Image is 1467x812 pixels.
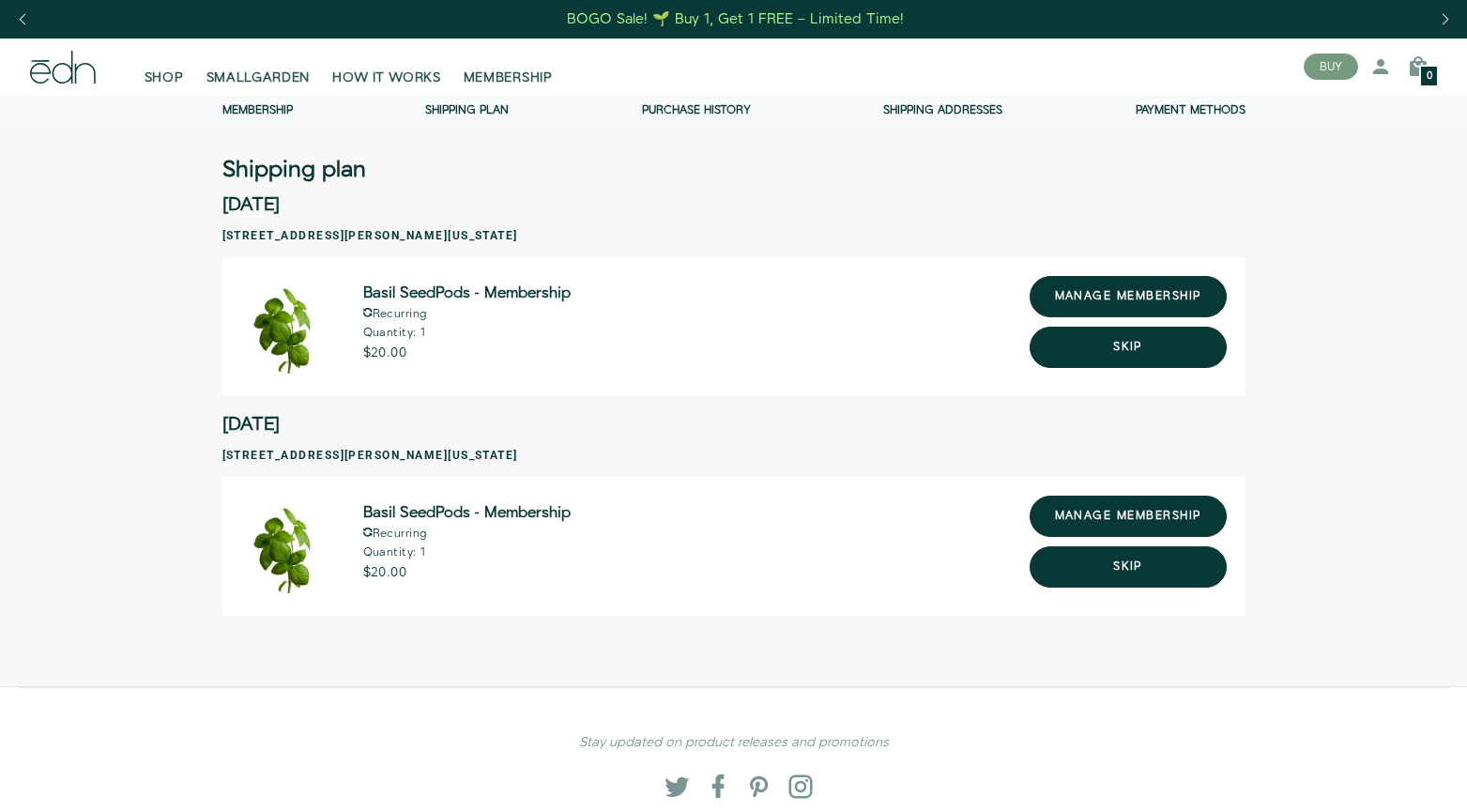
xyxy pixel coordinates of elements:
[241,280,335,374] img: Basil SeedPods - Membership
[222,230,1245,241] h3: [STREET_ADDRESS][PERSON_NAME][US_STATE]
[1427,71,1432,82] span: 0
[1030,546,1227,588] button: Skip
[241,499,335,593] img: Basil SeedPods - Membership
[1322,756,1448,803] iframe: Opens a widget where you can find more information
[363,566,571,579] p: $20.00
[1030,276,1227,317] a: manage membership
[363,328,571,339] p: Quantity: 1
[464,69,553,87] span: MEMBERSHIP
[1030,327,1227,368] button: Skip
[1030,496,1227,537] a: manage membership
[565,5,906,34] a: BOGO Sale! 🌱 Buy 1, Get 1 FREE – Limited Time!
[145,69,184,87] span: SHOP
[133,46,195,87] a: SHOP
[195,46,322,87] a: SMALLGARDEN
[222,415,1245,434] h2: [DATE]
[452,46,564,87] a: MEMBERSHIP
[363,346,571,360] p: $20.00
[206,69,311,87] span: SMALLGARDEN
[363,547,571,559] p: Quantity: 1
[1304,54,1358,80] button: BUY
[425,102,509,118] a: Shipping Plan
[1136,102,1245,118] a: Payment methods
[332,69,440,87] span: HOW IT WORKS
[363,308,571,320] p: Recurring
[883,102,1002,118] a: Shipping addresses
[579,733,889,752] em: Stay updated on product releases and promotions
[321,46,451,87] a: HOW IT WORKS
[222,102,293,118] a: Membership
[567,9,904,29] div: BOGO Sale! 🌱 Buy 1, Get 1 FREE – Limited Time!
[222,195,1245,214] h2: [DATE]
[363,507,571,520] span: Basil SeedPods - Membership
[363,287,571,300] span: Basil SeedPods - Membership
[642,102,751,118] a: Purchase history
[222,450,1245,461] h3: [STREET_ADDRESS][PERSON_NAME][US_STATE]
[363,528,571,540] p: Recurring
[222,161,366,179] h3: Shipping plan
